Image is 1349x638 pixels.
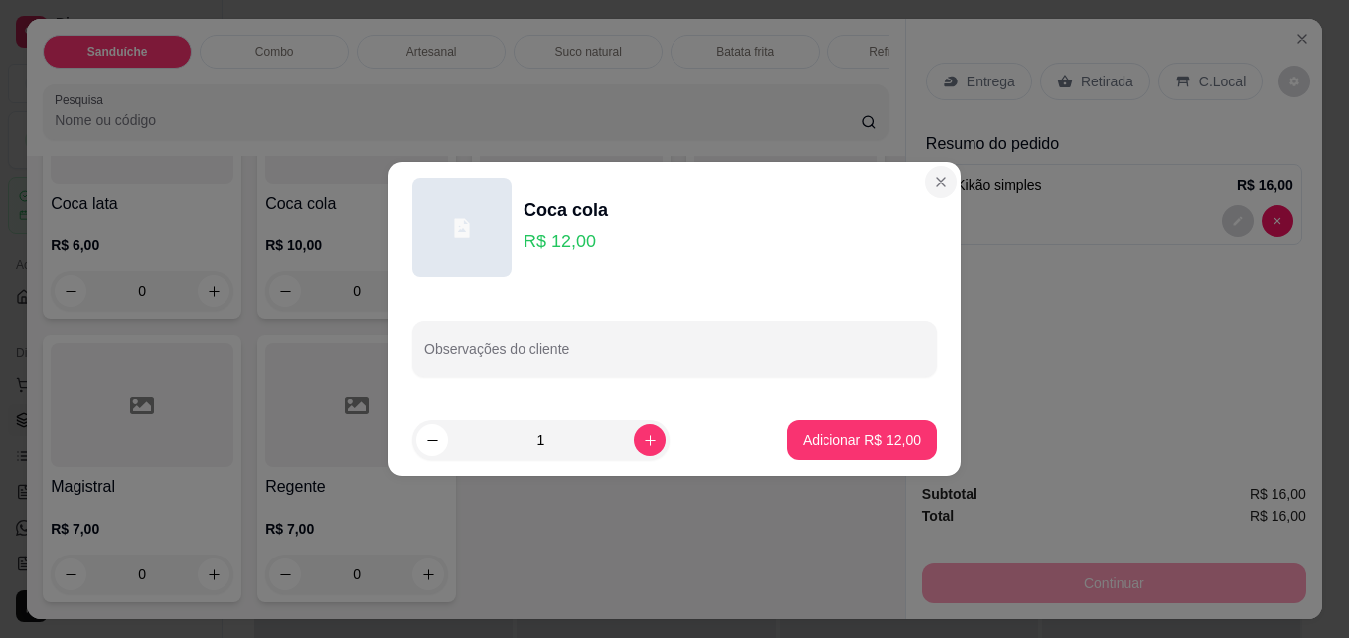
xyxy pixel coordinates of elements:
input: Observações do cliente [424,347,925,367]
div: Coca cola [524,196,608,224]
p: R$ 12,00 [524,228,608,255]
button: decrease-product-quantity [416,424,448,456]
button: Close [925,166,957,198]
button: Adicionar R$ 12,00 [787,420,937,460]
button: increase-product-quantity [634,424,666,456]
p: Adicionar R$ 12,00 [803,430,921,450]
